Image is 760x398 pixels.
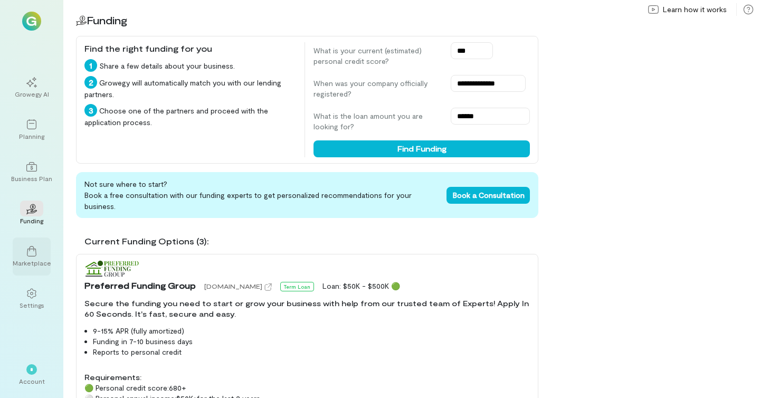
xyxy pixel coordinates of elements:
div: Current Funding Options (3): [84,235,538,248]
a: Growegy AI [13,69,51,107]
a: Planning [13,111,51,149]
a: Business Plan [13,153,51,191]
a: Funding [13,195,51,233]
span: Learn how it works [663,4,727,15]
div: Funding [20,216,43,225]
span: Book a Consultation [453,191,525,200]
div: Business Plan [11,174,52,183]
span: Funding [87,14,127,26]
div: Find the right funding for you [84,42,296,55]
a: [DOMAIN_NAME] [204,281,272,291]
label: When was your company officially registered? [313,78,440,99]
a: Settings [13,280,51,318]
span: Preferred Funding Group [84,279,196,292]
button: Find Funding [313,140,530,157]
div: 1 [84,59,97,72]
span: 🟢 [84,383,93,392]
img: Preferred Funding Group [84,260,139,279]
div: 3 [84,104,97,117]
li: Funding in 7-10 business days [93,336,530,347]
div: Not sure where to start? Book a free consultation with our funding experts to get personalized re... [76,172,538,218]
div: Personal credit score: 680 + [84,383,530,393]
div: 2 [84,76,97,89]
div: Growegy will automatically match you with our lending partners. [84,76,296,100]
button: Book a Consultation [446,187,530,204]
div: Growegy AI [15,90,49,98]
div: Marketplace [13,259,51,267]
div: Secure the funding you need to start or grow your business with help from our trusted team of Exp... [84,298,530,319]
div: Requirements: [84,372,530,383]
div: *Account [13,356,51,394]
div: Account [19,377,45,385]
div: Term Loan [280,282,314,291]
span: [DOMAIN_NAME] [204,282,262,290]
a: Marketplace [13,238,51,276]
div: Loan: $50K - $500K [322,281,400,291]
label: What is the loan amount you are looking for? [313,111,440,132]
div: Share a few details about your business. [84,59,296,72]
li: 9-15% APR (fully amortized) [93,326,530,336]
li: Reports to personal credit [93,347,530,357]
span: 🟢 [391,281,400,290]
label: What is your current (estimated) personal credit score? [313,45,440,67]
div: Choose one of the partners and proceed with the application process. [84,104,296,128]
div: Planning [19,132,44,140]
div: Settings [20,301,44,309]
